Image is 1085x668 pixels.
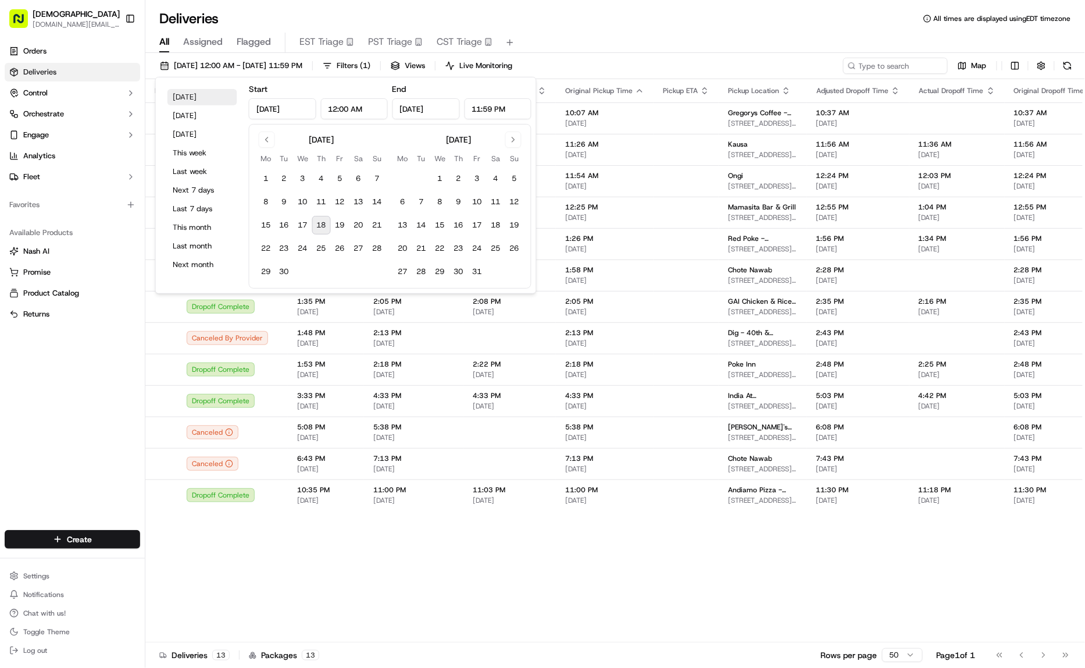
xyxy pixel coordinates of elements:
[728,119,798,128] span: [STREET_ADDRESS][US_STATE]
[297,339,355,348] span: [DATE]
[473,370,547,379] span: [DATE]
[505,169,524,188] button: 5
[23,151,55,161] span: Analytics
[373,391,454,400] span: 4:33 PM
[473,360,547,369] span: 2:22 PM
[256,216,275,234] button: 15
[437,35,482,49] span: CST Triage
[394,193,412,211] button: 6
[728,370,798,379] span: [STREET_ADDRESS][US_STATE]
[5,126,140,144] button: Engage
[412,152,431,165] th: Tuesday
[9,309,135,319] a: Returns
[919,150,995,159] span: [DATE]
[919,391,995,400] span: 4:42 PM
[816,339,900,348] span: [DATE]
[816,265,900,275] span: 2:28 PM
[728,360,756,369] span: Poke Inn
[23,246,49,257] span: Nash AI
[167,164,237,180] button: Last week
[12,112,33,133] img: 1736555255976-a54dd68f-1ca7-489b-9aae-adbdc363a1c4
[5,605,140,621] button: Chat with us!
[294,193,312,211] button: 10
[275,239,294,258] button: 23
[312,239,331,258] button: 25
[5,587,140,603] button: Notifications
[473,401,547,411] span: [DATE]
[565,86,633,95] span: Original Pickup Time
[565,244,644,254] span: [DATE]
[919,140,995,149] span: 11:36 AM
[816,276,900,285] span: [DATE]
[449,239,468,258] button: 23
[373,297,454,306] span: 2:05 PM
[728,265,772,275] span: Chote Nawab
[23,67,56,77] span: Deliveries
[816,328,900,337] span: 2:43 PM
[468,262,487,281] button: 31
[23,288,79,299] span: Product Catalog
[919,307,995,317] span: [DATE]
[5,242,140,261] button: Nash AI
[446,134,471,145] div: [DATE]
[816,202,900,212] span: 12:55 PM
[1014,86,1084,95] span: Original Dropoff Time
[5,84,140,102] button: Control
[449,152,468,165] th: Thursday
[565,108,644,118] span: 10:07 AM
[98,170,108,180] div: 💻
[431,262,449,281] button: 29
[33,8,120,20] button: [DEMOGRAPHIC_DATA]
[565,202,644,212] span: 12:25 PM
[9,288,135,299] a: Product Catalog
[331,216,349,234] button: 19
[368,35,412,49] span: PST Triage
[468,239,487,258] button: 24
[349,216,368,234] button: 20
[565,140,644,149] span: 11:26 AM
[23,172,40,182] span: Fleet
[349,193,368,211] button: 13
[187,457,238,471] button: Canceled
[728,307,798,317] span: [STREET_ADDRESS][US_STATE]
[23,627,70,637] span: Toggle Theme
[373,360,454,369] span: 2:18 PM
[919,202,995,212] span: 1:04 PM
[159,9,219,28] h1: Deliveries
[816,140,900,149] span: 11:56 AM
[275,169,294,188] button: 2
[449,216,468,234] button: 16
[468,169,487,188] button: 3
[5,168,140,186] button: Fleet
[23,46,47,56] span: Orders
[297,328,355,337] span: 1:48 PM
[728,297,798,306] span: GAI Chicken & Rice - [GEOGRAPHIC_DATA]
[5,284,140,303] button: Product Catalog
[816,108,900,118] span: 10:37 AM
[23,130,49,140] span: Engage
[5,5,120,33] button: [DEMOGRAPHIC_DATA][DOMAIN_NAME][EMAIL_ADDRESS][DOMAIN_NAME]
[337,61,370,71] span: Filters
[67,534,92,545] span: Create
[565,328,644,337] span: 2:13 PM
[373,307,454,317] span: [DATE]
[198,115,212,129] button: Start new chat
[256,193,275,211] button: 8
[33,20,120,29] span: [DOMAIN_NAME][EMAIL_ADDRESS][DOMAIN_NAME]
[5,305,140,324] button: Returns
[816,297,900,306] span: 2:35 PM
[368,239,387,258] button: 28
[23,267,51,278] span: Promise
[249,84,267,94] label: Start
[816,234,900,243] span: 1:56 PM
[728,213,798,222] span: [STREET_ADDRESS][US_STATE]
[317,58,376,74] button: Filters(1)
[919,86,984,95] span: Actual Dropoff Time
[23,646,47,655] span: Log out
[728,86,779,95] span: Pickup Location
[473,297,547,306] span: 2:08 PM
[368,216,387,234] button: 21
[565,119,644,128] span: [DATE]
[431,169,449,188] button: 1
